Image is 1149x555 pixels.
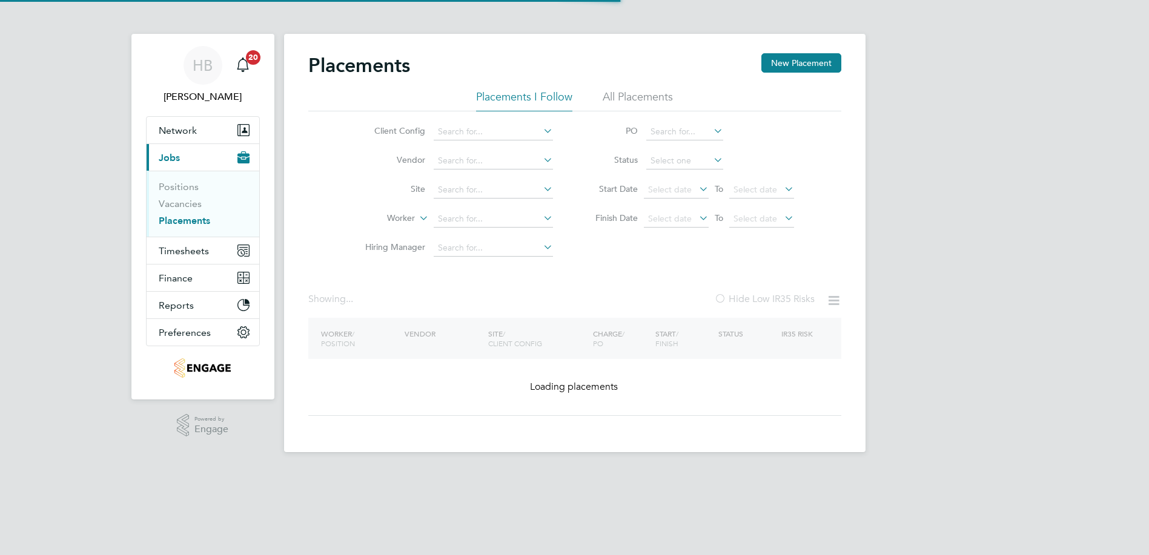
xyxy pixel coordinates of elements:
[159,125,197,136] span: Network
[434,211,553,228] input: Search for...
[648,184,692,195] span: Select date
[603,90,673,111] li: All Placements
[434,153,553,169] input: Search for...
[714,293,815,305] label: Hide Low IR35 Risks
[159,152,180,163] span: Jobs
[733,184,777,195] span: Select date
[147,144,259,171] button: Jobs
[356,241,425,252] label: Hiring Manager
[159,198,202,209] a: Vacancies
[147,171,259,237] div: Jobs
[711,210,727,226] span: To
[159,300,194,311] span: Reports
[147,292,259,318] button: Reports
[159,181,199,192] a: Positions
[159,327,211,338] span: Preferences
[646,153,723,169] input: Select one
[711,181,727,197] span: To
[356,183,425,194] label: Site
[159,272,193,284] span: Finance
[174,358,231,378] img: regentfm-logo-retina.png
[346,293,353,305] span: ...
[194,414,228,424] span: Powered by
[147,264,259,291] button: Finance
[583,125,638,136] label: PO
[356,154,425,165] label: Vendor
[583,212,638,223] label: Finish Date
[193,57,213,73] span: HB
[159,245,209,257] span: Timesheets
[308,293,356,306] div: Showing
[476,90,572,111] li: Placements I Follow
[231,46,255,85] a: 20
[159,215,210,226] a: Placements
[194,424,228,435] span: Engage
[646,123,723,140] input: Search for...
[146,46,260,104] a: HB[PERSON_NAME]
[147,237,259,264] button: Timesheets
[308,53,410,77] h2: Placements
[147,319,259,346] button: Preferences
[761,53,841,73] button: New Placement
[177,414,228,437] a: Powered byEngage
[356,125,425,136] label: Client Config
[131,34,274,399] nav: Main navigation
[345,212,415,225] label: Worker
[246,50,260,65] span: 20
[434,240,553,257] input: Search for...
[583,154,638,165] label: Status
[146,358,260,378] a: Go to home page
[648,213,692,224] span: Select date
[147,117,259,143] button: Network
[434,123,553,140] input: Search for...
[583,183,638,194] label: Start Date
[733,213,777,224] span: Select date
[146,90,260,104] span: Harry Barfoot
[434,182,553,199] input: Search for...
